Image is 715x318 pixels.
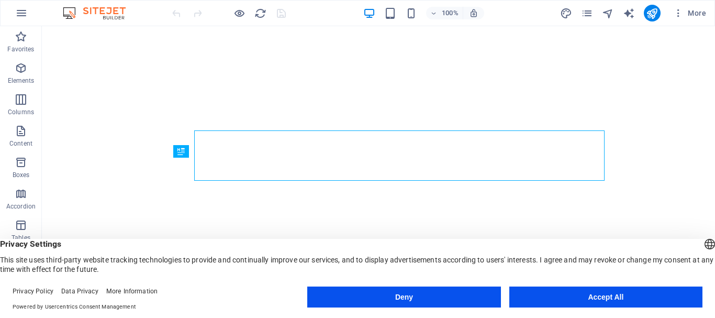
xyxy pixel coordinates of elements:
[426,7,463,19] button: 100%
[560,7,573,19] button: design
[644,5,661,21] button: publish
[13,171,30,179] p: Boxes
[646,7,658,19] i: Publish
[254,7,266,19] button: reload
[60,7,139,19] img: Editor Logo
[581,7,594,19] button: pages
[12,234,30,242] p: Tables
[233,7,245,19] button: Click here to leave preview mode and continue editing
[623,7,635,19] i: AI Writer
[8,108,34,116] p: Columns
[7,45,34,53] p: Favorites
[673,8,706,18] span: More
[442,7,459,19] h6: 100%
[581,7,593,19] i: Pages (Ctrl+Alt+S)
[669,5,710,21] button: More
[8,76,35,85] p: Elements
[9,139,32,148] p: Content
[602,7,614,19] i: Navigator
[602,7,615,19] button: navigator
[6,202,36,211] p: Accordion
[623,7,635,19] button: text_generator
[469,8,478,18] i: On resize automatically adjust zoom level to fit chosen device.
[560,7,572,19] i: Design (Ctrl+Alt+Y)
[254,7,266,19] i: Reload page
